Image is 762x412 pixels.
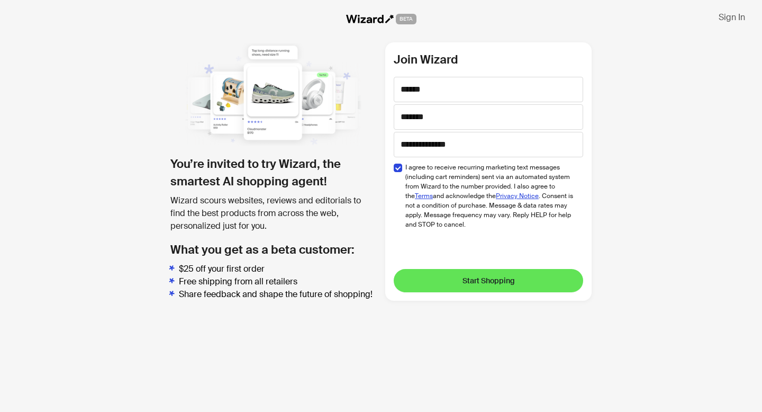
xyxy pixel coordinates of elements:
span: Start Shopping [462,276,515,285]
h2: What you get as a beta customer: [170,241,377,258]
li: Free shipping from all retailers [179,275,377,288]
span: Sign In [719,12,745,23]
h1: You’re invited to try Wizard, the smartest AI shopping agent! [170,155,377,190]
a: Terms [415,192,433,200]
span: BETA [396,14,416,24]
button: Sign In [710,8,754,25]
button: Start Shopping [394,269,583,292]
a: Privacy Notice [496,192,539,200]
h2: Join Wizard [394,51,583,68]
li: $25 off your first order [179,263,377,275]
li: Share feedback and shape the future of shopping! [179,288,377,301]
div: Wizard scours websites, reviews and editorials to find the best products from across the web, per... [170,194,377,232]
span: I agree to receive recurring marketing text messages (including cart reminders) sent via an autom... [405,163,575,229]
